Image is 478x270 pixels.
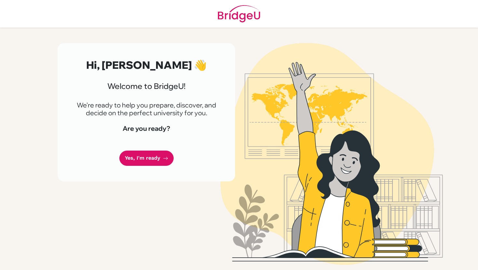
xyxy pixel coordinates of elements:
[119,151,174,166] a: Yes, I'm ready
[73,59,219,71] h2: Hi, [PERSON_NAME] 👋
[73,125,219,132] h4: Are you ready?
[73,81,219,91] h3: Welcome to BridgeU!
[73,101,219,117] p: We're ready to help you prepare, discover, and decide on the perfect university for you.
